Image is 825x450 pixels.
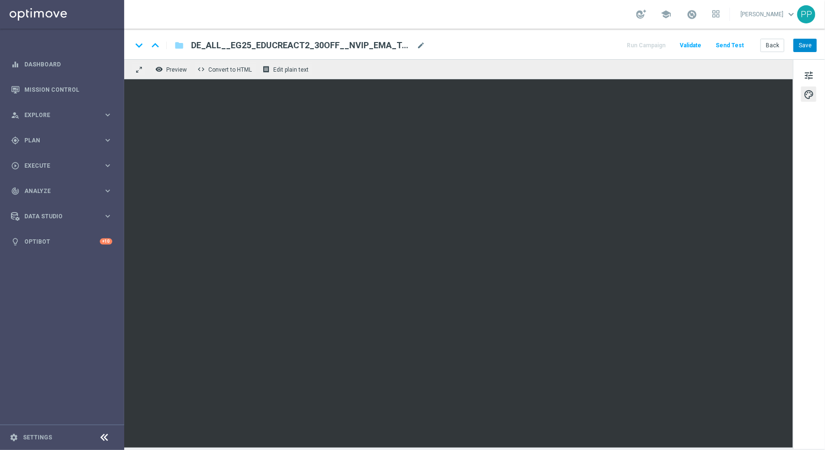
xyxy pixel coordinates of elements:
[680,42,701,49] span: Validate
[24,214,103,219] span: Data Studio
[11,136,20,145] i: gps_fixed
[10,433,18,442] i: settings
[24,52,112,77] a: Dashboard
[100,238,112,245] div: +10
[24,229,100,254] a: Optibot
[11,136,103,145] div: Plan
[739,7,797,21] a: [PERSON_NAME]keyboard_arrow_down
[197,65,205,73] span: code
[714,39,745,52] button: Send Test
[804,88,814,101] span: palette
[11,162,113,170] button: play_circle_outline Execute keyboard_arrow_right
[191,40,413,51] span: DE_ALL__EG25_EDUCREACT2_30OFF__NVIP_EMA_TAC_LT
[24,188,103,194] span: Analyze
[173,38,185,53] button: folder
[153,63,191,75] button: remove_red_eye Preview
[11,60,20,69] i: equalizer
[23,435,52,440] a: Settings
[195,63,256,75] button: code Convert to HTML
[417,41,425,50] span: mode_edit
[801,86,816,102] button: palette
[11,161,20,170] i: play_circle_outline
[11,237,20,246] i: lightbulb
[11,111,20,119] i: person_search
[103,136,112,145] i: keyboard_arrow_right
[24,77,112,102] a: Mission Control
[11,187,20,195] i: track_changes
[11,229,112,254] div: Optibot
[11,161,103,170] div: Execute
[262,65,270,73] i: receipt
[678,39,703,52] button: Validate
[103,212,112,221] i: keyboard_arrow_right
[155,65,163,73] i: remove_red_eye
[761,39,784,52] button: Back
[661,9,671,20] span: school
[24,138,103,143] span: Plan
[260,63,313,75] button: receipt Edit plain text
[273,66,309,73] span: Edit plain text
[148,38,162,53] i: keyboard_arrow_up
[132,38,146,53] i: keyboard_arrow_down
[11,111,103,119] div: Explore
[11,61,113,68] button: equalizer Dashboard
[11,213,113,220] button: Data Studio keyboard_arrow_right
[103,186,112,195] i: keyboard_arrow_right
[793,39,817,52] button: Save
[804,69,814,82] span: tune
[24,112,103,118] span: Explore
[11,77,112,102] div: Mission Control
[174,40,184,51] i: folder
[11,137,113,144] button: gps_fixed Plan keyboard_arrow_right
[166,66,187,73] span: Preview
[11,187,103,195] div: Analyze
[103,110,112,119] i: keyboard_arrow_right
[11,86,113,94] button: Mission Control
[24,163,103,169] span: Execute
[11,238,113,246] button: lightbulb Optibot +10
[11,212,103,221] div: Data Studio
[103,161,112,170] i: keyboard_arrow_right
[11,187,113,195] button: track_changes Analyze keyboard_arrow_right
[11,111,113,119] button: person_search Explore keyboard_arrow_right
[801,67,816,83] button: tune
[11,52,112,77] div: Dashboard
[208,66,252,73] span: Convert to HTML
[797,5,815,23] div: PP
[786,9,796,20] span: keyboard_arrow_down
